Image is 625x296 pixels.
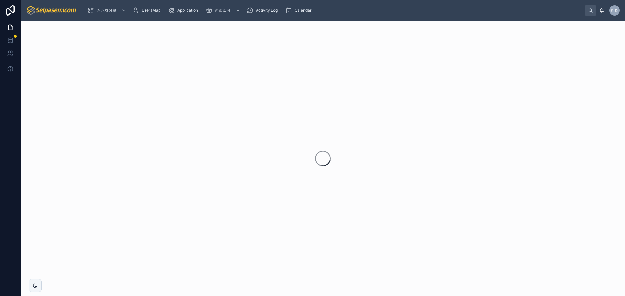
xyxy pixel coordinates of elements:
[611,8,618,13] span: 한최
[215,8,230,13] span: 영업일지
[295,8,312,13] span: Calendar
[97,8,116,13] span: 거래처정보
[86,5,129,16] a: 거래처정보
[177,8,198,13] span: Application
[82,3,585,18] div: scrollable content
[131,5,165,16] a: UsersMap
[166,5,202,16] a: Application
[284,5,316,16] a: Calendar
[26,5,77,16] img: App logo
[204,5,243,16] a: 영업일지
[256,8,278,13] span: Activity Log
[245,5,282,16] a: Activity Log
[142,8,160,13] span: UsersMap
